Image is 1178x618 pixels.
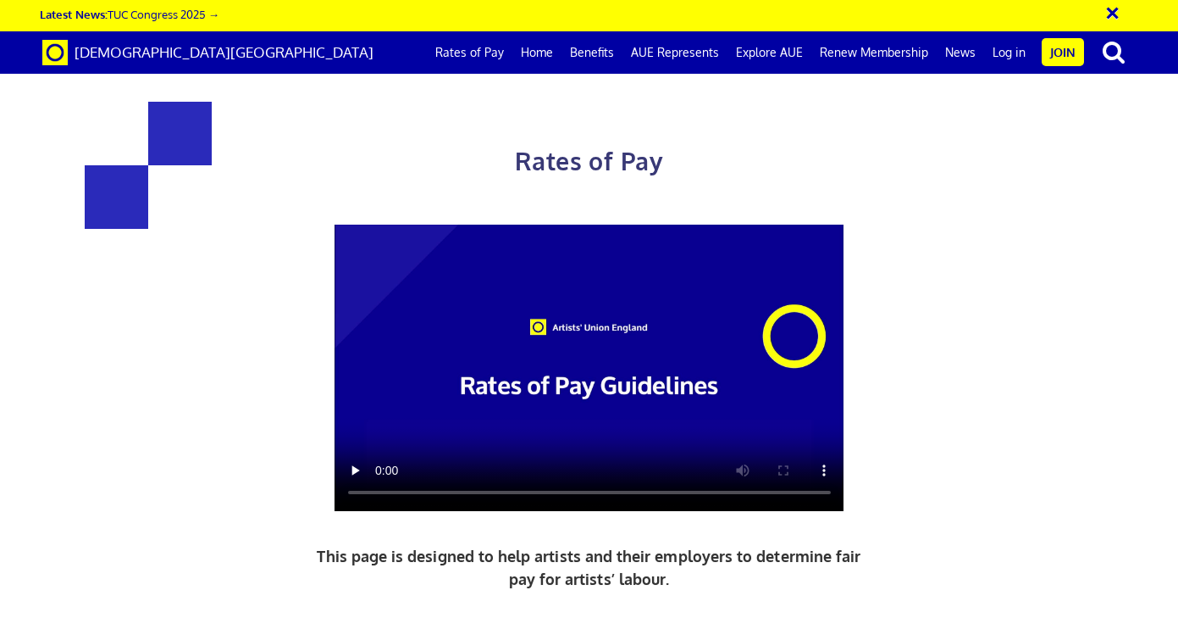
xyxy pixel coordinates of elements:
a: Benefits [561,31,622,74]
a: Log in [984,31,1034,74]
a: Home [512,31,561,74]
span: [DEMOGRAPHIC_DATA][GEOGRAPHIC_DATA] [75,43,373,61]
a: News [937,31,984,74]
a: Brand [DEMOGRAPHIC_DATA][GEOGRAPHIC_DATA] [30,31,386,74]
a: Renew Membership [811,31,937,74]
span: Rates of Pay [515,146,663,176]
a: AUE Represents [622,31,727,74]
a: Explore AUE [727,31,811,74]
a: Join [1042,38,1084,66]
button: search [1087,34,1140,70]
a: Rates of Pay [427,31,512,74]
strong: Latest News: [40,7,108,21]
a: Latest News:TUC Congress 2025 → [40,7,219,21]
